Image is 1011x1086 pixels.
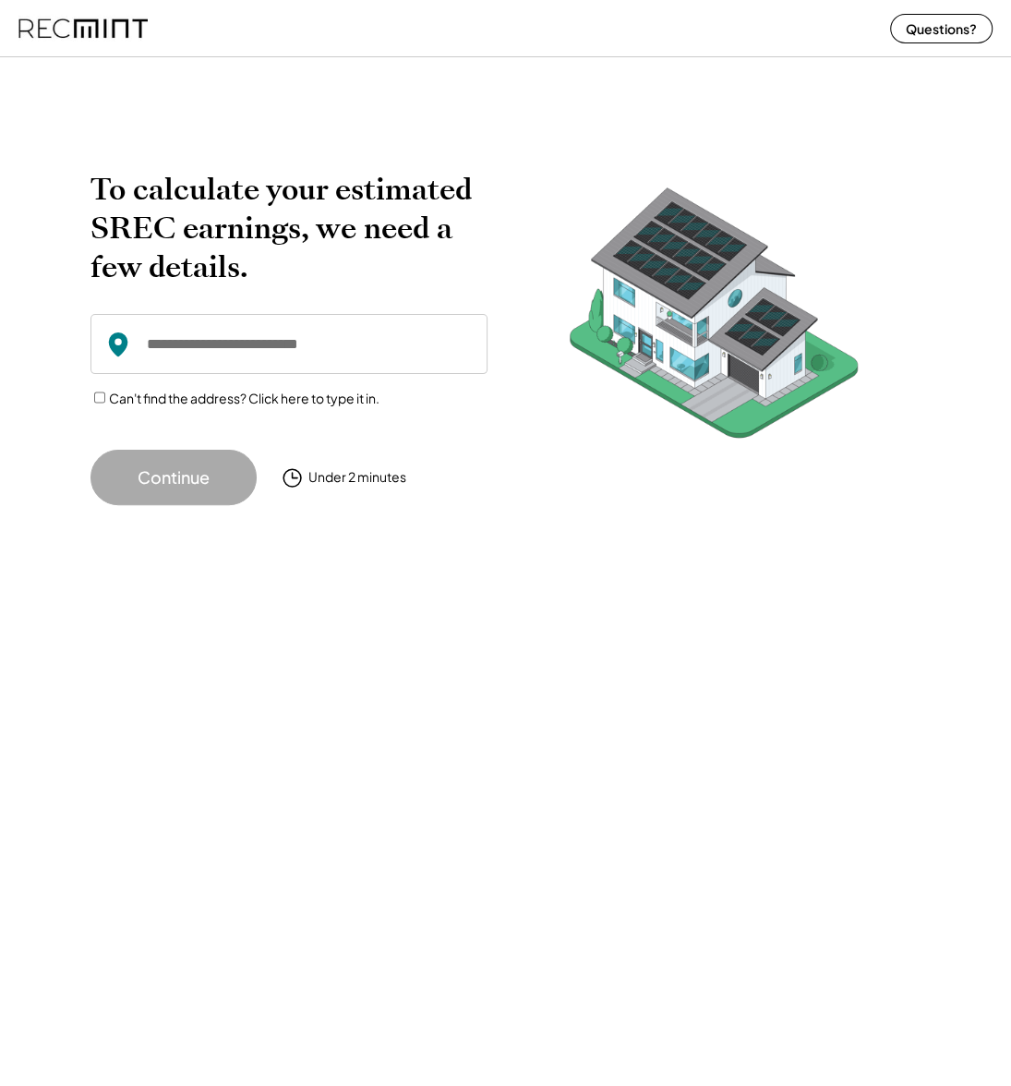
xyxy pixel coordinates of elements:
[18,4,148,53] img: recmint-logotype%403x%20%281%29.jpeg
[90,450,257,505] button: Continue
[308,468,406,487] div: Under 2 minutes
[90,170,487,286] h2: To calculate your estimated SREC earnings, we need a few details.
[890,14,993,43] button: Questions?
[534,170,894,466] img: RecMintArtboard%207.png
[108,390,379,406] label: Can't find the address? Click here to type it in.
